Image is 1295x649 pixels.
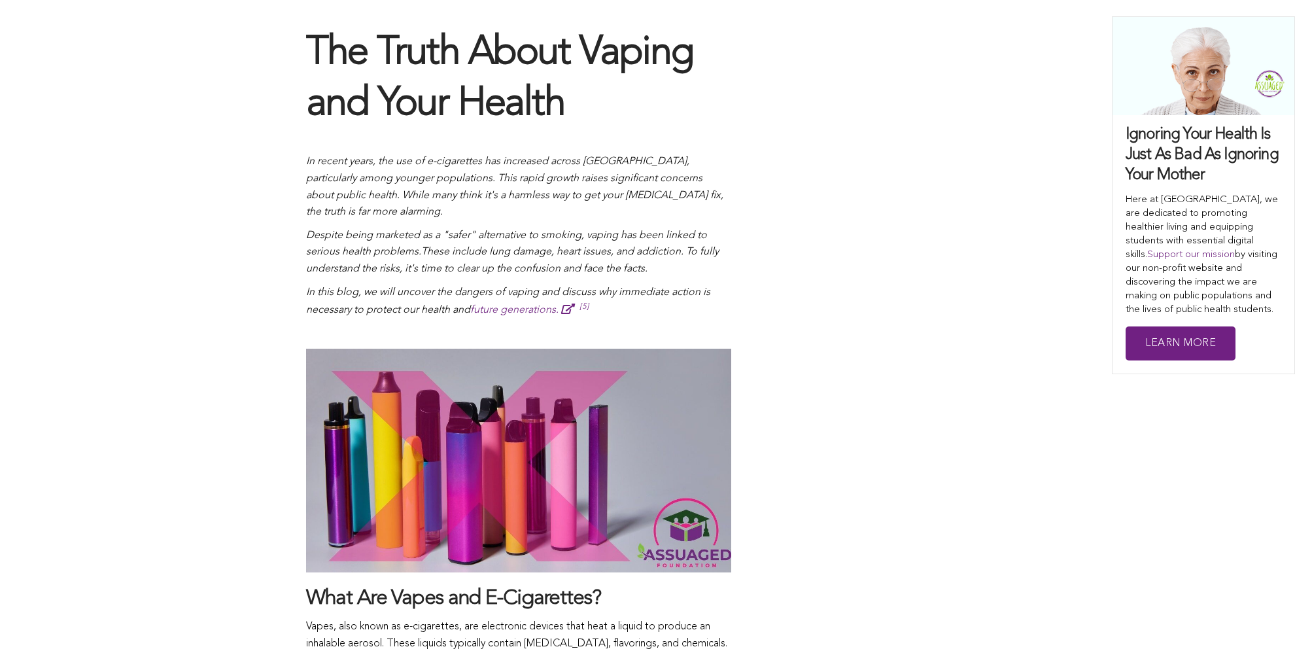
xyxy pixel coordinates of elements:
[306,28,731,130] h2: The Truth About Vaping and Your Health
[306,247,719,274] span: These include lung damage, heart issues, and addiction. To fully understand the risks, it's time ...
[306,287,710,316] span: In this blog, we will uncover the dangers of vaping and discuss why immediate action is necessary...
[470,305,578,315] a: future generations.
[306,586,731,613] h2: What Are Vapes and E-Cigarettes?
[1126,326,1235,361] a: Learn More
[306,156,723,217] span: In recent years, the use of e-cigarettes has increased across [GEOGRAPHIC_DATA], particularly amo...
[306,230,707,258] span: Despite being marketed as a "safer" alternative to smoking, vaping has been linked to serious hea...
[579,303,589,317] sup: [5]
[306,349,731,572] img: break-the-vape-the-truth-about-vaping-and-your-health 2
[306,622,727,649] span: Vapes, also known as e-cigarettes, are electronic devices that heat a liquid to produce an inhala...
[1230,586,1295,649] iframe: Chat Widget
